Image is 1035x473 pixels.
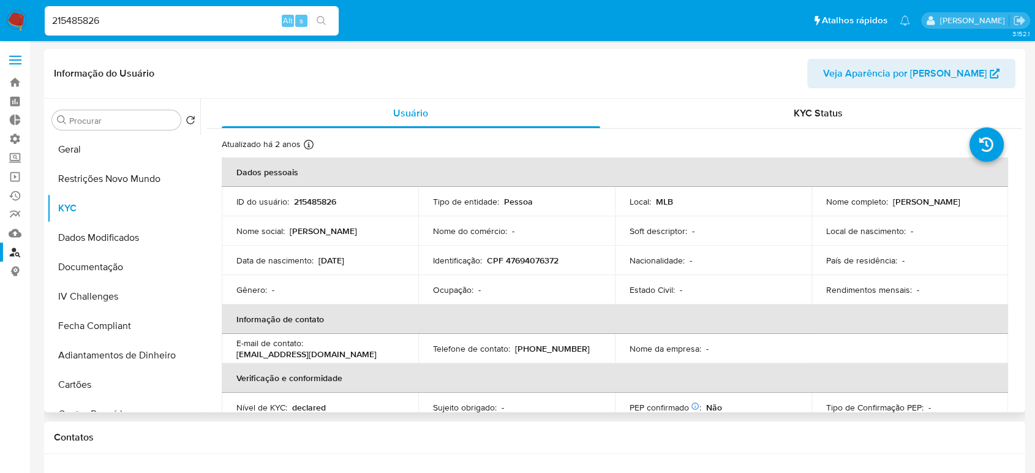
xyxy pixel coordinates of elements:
[917,284,919,295] p: -
[433,343,510,354] p: Telefone de contato :
[1013,14,1026,27] a: Sair
[236,225,285,236] p: Nome social :
[47,341,200,370] button: Adiantamentos de Dinheiro
[680,284,682,295] p: -
[630,284,675,295] p: Estado Civil :
[222,157,1008,187] th: Dados pessoais
[299,15,303,26] span: s
[630,196,651,207] p: Local :
[928,402,931,413] p: -
[822,14,887,27] span: Atalhos rápidos
[504,196,533,207] p: Pessoa
[69,115,176,126] input: Procurar
[283,15,293,26] span: Alt
[893,196,960,207] p: [PERSON_NAME]
[236,284,267,295] p: Gênero :
[433,196,499,207] p: Tipo de entidade :
[290,225,357,236] p: [PERSON_NAME]
[826,255,897,266] p: País de residência :
[502,402,504,413] p: -
[222,138,301,150] p: Atualizado há 2 anos
[630,402,701,413] p: PEP confirmado :
[823,59,987,88] span: Veja Aparência por [PERSON_NAME]
[236,338,303,349] p: E-mail de contato :
[47,399,200,429] button: Contas Bancárias
[186,115,195,129] button: Retornar ao pedido padrão
[512,225,514,236] p: -
[826,402,924,413] p: Tipo de Confirmação PEP :
[656,196,673,207] p: MLB
[236,349,377,360] p: [EMAIL_ADDRESS][DOMAIN_NAME]
[47,370,200,399] button: Cartões
[478,284,481,295] p: -
[47,252,200,282] button: Documentação
[47,135,200,164] button: Geral
[47,282,200,311] button: IV Challenges
[630,255,685,266] p: Nacionalidade :
[47,164,200,194] button: Restrições Novo Mundo
[911,225,913,236] p: -
[706,402,722,413] p: Não
[236,255,314,266] p: Data de nascimento :
[794,106,843,120] span: KYC Status
[318,255,344,266] p: [DATE]
[433,255,482,266] p: Identificação :
[690,255,692,266] p: -
[222,305,1008,334] th: Informação de contato
[692,225,694,236] p: -
[826,196,888,207] p: Nome completo :
[433,284,473,295] p: Ocupação :
[900,15,910,26] a: Notificações
[236,196,289,207] p: ID do usuário :
[294,196,336,207] p: 215485826
[47,223,200,252] button: Dados Modificados
[54,67,154,80] h1: Informação do Usuário
[902,255,905,266] p: -
[433,225,507,236] p: Nome do comércio :
[309,12,334,29] button: search-icon
[630,225,687,236] p: Soft descriptor :
[826,284,912,295] p: Rendimentos mensais :
[47,311,200,341] button: Fecha Compliant
[487,255,559,266] p: CPF 47694076372
[54,431,1015,444] h1: Contatos
[47,194,200,223] button: KYC
[57,115,67,125] button: Procurar
[630,343,701,354] p: Nome da empresa :
[45,13,339,29] input: Pesquise usuários ou casos...
[272,284,274,295] p: -
[236,402,287,413] p: Nível de KYC :
[393,106,428,120] span: Usuário
[515,343,590,354] p: [PHONE_NUMBER]
[939,15,1009,26] p: sabrina.lima@mercadopago.com.br
[292,402,326,413] p: declared
[433,402,497,413] p: Sujeito obrigado :
[807,59,1015,88] button: Veja Aparência por [PERSON_NAME]
[706,343,709,354] p: -
[826,225,906,236] p: Local de nascimento :
[222,363,1008,393] th: Verificação e conformidade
